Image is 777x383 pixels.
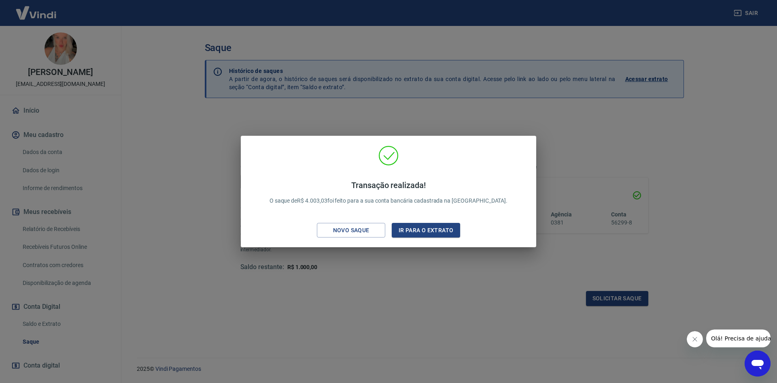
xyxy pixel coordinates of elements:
[687,331,703,347] iframe: Fechar mensagem
[323,225,379,235] div: Novo saque
[706,330,771,347] iframe: Mensagem da empresa
[745,351,771,377] iframe: Botão para abrir a janela de mensagens
[5,6,68,12] span: Olá! Precisa de ajuda?
[270,180,508,205] p: O saque de R$ 4.003,03 foi feito para a sua conta bancária cadastrada na [GEOGRAPHIC_DATA].
[392,223,460,238] button: Ir para o extrato
[317,223,385,238] button: Novo saque
[270,180,508,190] h4: Transação realizada!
